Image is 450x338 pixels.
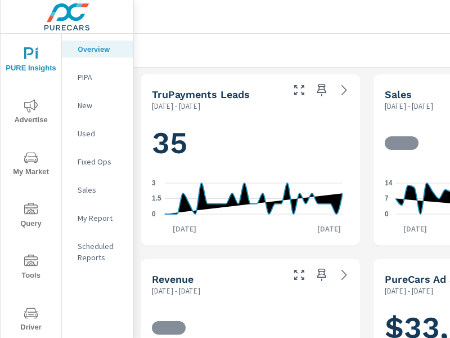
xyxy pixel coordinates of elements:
[290,266,308,284] button: Make Fullscreen
[152,88,250,100] h5: truPayments Leads
[152,195,161,203] text: 1.5
[78,156,124,167] p: Fixed Ops
[313,266,331,284] span: Save this to your personalized report
[78,184,124,195] p: Sales
[4,306,58,334] span: Driver
[152,101,200,112] p: [DATE] - [DATE]
[78,72,124,83] p: PIPA
[165,223,204,234] p: [DATE]
[4,99,58,127] span: Advertise
[62,69,133,86] div: PIPA
[62,41,133,57] div: Overview
[335,266,353,284] a: See more details in report
[78,128,124,139] p: Used
[385,210,389,218] text: 0
[62,181,133,198] div: Sales
[309,223,349,234] p: [DATE]
[4,47,58,75] span: PURE Insights
[62,97,133,114] div: New
[4,203,58,230] span: Query
[152,273,193,285] h5: Revenue
[335,81,353,99] a: See more details in report
[152,286,200,296] p: [DATE] - [DATE]
[4,151,58,179] span: My Market
[395,223,435,234] p: [DATE]
[152,124,349,162] h1: 35
[78,241,124,263] p: Scheduled Reports
[62,210,133,226] div: My Report
[313,81,331,99] span: Save this to your personalized report
[290,81,308,99] button: Make Fullscreen
[385,195,389,203] text: 7
[385,179,393,187] text: 14
[385,101,433,112] p: [DATE] - [DATE]
[78,43,124,55] p: Overview
[4,255,58,282] span: Tools
[385,88,412,100] h5: Sales
[62,238,133,266] div: Scheduled Reports
[62,153,133,170] div: Fixed Ops
[78,100,124,111] p: New
[78,212,124,224] p: My Report
[152,210,156,218] text: 0
[152,179,156,187] text: 3
[62,125,133,142] div: Used
[385,286,433,296] p: [DATE] - [DATE]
